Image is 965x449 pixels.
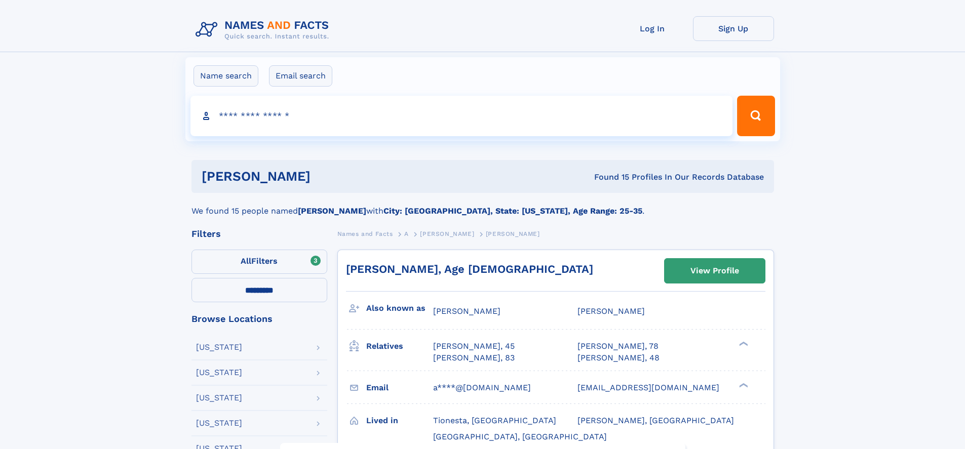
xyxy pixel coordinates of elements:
input: search input [190,96,733,136]
div: Browse Locations [191,314,327,323]
h3: Lived in [366,412,433,429]
div: [US_STATE] [196,369,242,377]
a: A [404,227,409,240]
label: Name search [194,65,258,87]
a: [PERSON_NAME], 48 [577,352,660,363]
div: View Profile [690,259,739,282]
b: City: [GEOGRAPHIC_DATA], State: [US_STATE], Age Range: 25-35 [383,206,642,216]
a: [PERSON_NAME], 45 [433,341,515,352]
span: [PERSON_NAME] [433,306,500,316]
div: We found 15 people named with . [191,193,774,217]
span: [PERSON_NAME], [GEOGRAPHIC_DATA] [577,416,734,425]
span: [PERSON_NAME] [420,230,474,237]
a: [PERSON_NAME], 78 [577,341,659,352]
div: ❯ [737,341,749,347]
a: [PERSON_NAME], 83 [433,352,515,363]
h3: Also known as [366,300,433,317]
div: Found 15 Profiles In Our Records Database [452,172,764,183]
div: ❯ [737,382,749,388]
div: Filters [191,229,327,238]
span: [EMAIL_ADDRESS][DOMAIN_NAME] [577,383,719,392]
button: Search Button [737,96,775,136]
span: Tionesta, [GEOGRAPHIC_DATA] [433,416,556,425]
span: A [404,230,409,237]
div: [US_STATE] [196,394,242,402]
h3: Relatives [366,338,433,355]
div: [US_STATE] [196,343,242,351]
h3: Email [366,379,433,396]
label: Email search [269,65,332,87]
a: Names and Facts [337,227,393,240]
a: View Profile [665,259,765,283]
span: All [241,256,251,266]
span: [GEOGRAPHIC_DATA], [GEOGRAPHIC_DATA] [433,432,607,441]
a: Sign Up [693,16,774,41]
a: [PERSON_NAME], Age [DEMOGRAPHIC_DATA] [346,263,593,275]
img: Logo Names and Facts [191,16,337,44]
a: [PERSON_NAME] [420,227,474,240]
a: Log In [612,16,693,41]
label: Filters [191,250,327,274]
h1: [PERSON_NAME] [202,170,452,183]
div: [US_STATE] [196,419,242,427]
b: [PERSON_NAME] [298,206,366,216]
span: [PERSON_NAME] [577,306,645,316]
span: [PERSON_NAME] [486,230,540,237]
